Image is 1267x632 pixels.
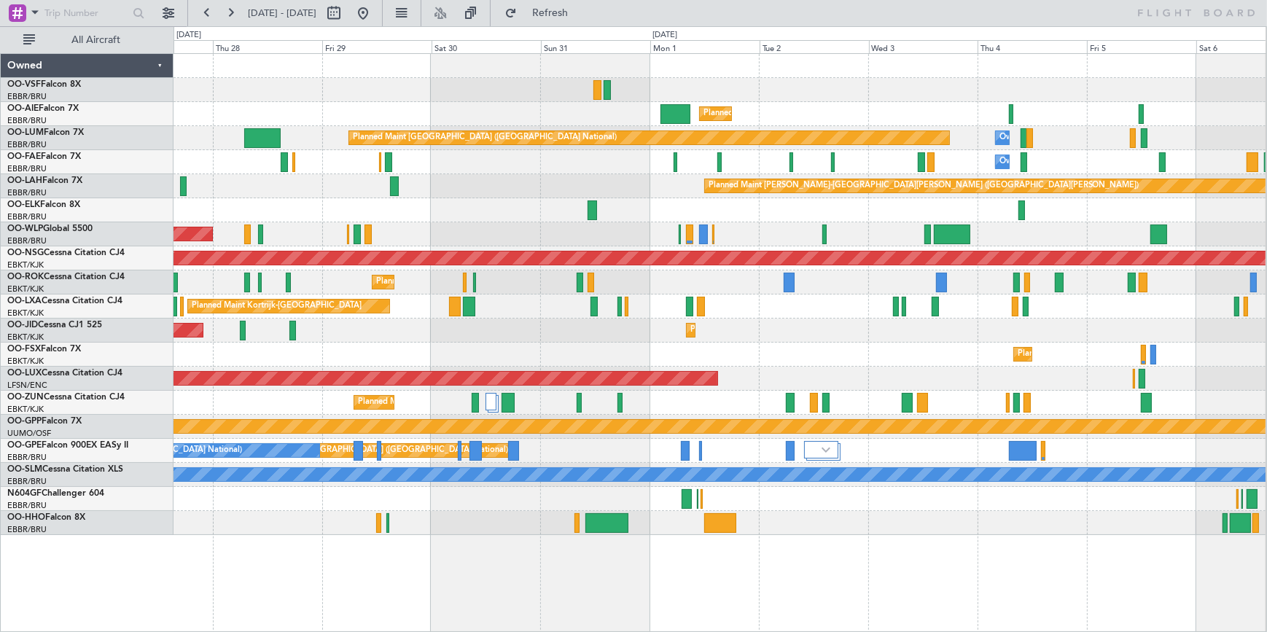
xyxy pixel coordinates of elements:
div: Wed 3 [869,40,978,53]
a: EBKT/KJK [7,284,44,294]
a: EBBR/BRU [7,500,47,511]
span: OO-AIE [7,104,39,113]
div: Planned Maint Kortrijk-[GEOGRAPHIC_DATA] [690,319,860,341]
a: OO-NSGCessna Citation CJ4 [7,249,125,257]
a: EBKT/KJK [7,260,44,270]
a: OO-VSFFalcon 8X [7,80,81,89]
a: OO-WLPGlobal 5500 [7,225,93,233]
a: EBKT/KJK [7,332,44,343]
a: OO-JIDCessna CJ1 525 [7,321,102,329]
div: Planned Maint [GEOGRAPHIC_DATA] ([GEOGRAPHIC_DATA] National) [353,127,617,149]
span: [DATE] - [DATE] [248,7,316,20]
a: EBBR/BRU [7,115,47,126]
a: OO-LAHFalcon 7X [7,176,82,185]
a: OO-LUXCessna Citation CJ4 [7,369,122,378]
a: OO-AIEFalcon 7X [7,104,79,113]
a: N604GFChallenger 604 [7,489,104,498]
a: OO-FSXFalcon 7X [7,345,81,354]
a: EBBR/BRU [7,187,47,198]
span: OO-WLP [7,225,43,233]
div: Fri 5 [1087,40,1196,53]
a: OO-GPEFalcon 900EX EASy II [7,441,128,450]
span: OO-FSX [7,345,41,354]
a: LFSN/ENC [7,380,47,391]
div: Sat 30 [432,40,541,53]
div: Owner Melsbroek Air Base [999,151,1099,173]
a: EBBR/BRU [7,139,47,150]
a: OO-LUMFalcon 7X [7,128,84,137]
span: OO-JID [7,321,38,329]
span: OO-GPP [7,417,42,426]
a: EBBR/BRU [7,235,47,246]
span: OO-LUM [7,128,44,137]
div: Planned Maint [GEOGRAPHIC_DATA] ([GEOGRAPHIC_DATA]) [703,103,933,125]
a: OO-FAEFalcon 7X [7,152,81,161]
a: EBBR/BRU [7,524,47,535]
span: OO-VSF [7,80,41,89]
span: OO-NSG [7,249,44,257]
a: EBKT/KJK [7,356,44,367]
input: Trip Number [44,2,128,24]
span: OO-ROK [7,273,44,281]
button: All Aircraft [16,28,158,52]
a: OO-ZUNCessna Citation CJ4 [7,393,125,402]
div: [DATE] [176,29,201,42]
span: All Aircraft [38,35,154,45]
span: Refresh [520,8,581,18]
div: Owner Melsbroek Air Base [999,127,1099,149]
a: EBBR/BRU [7,476,47,487]
div: Planned Maint Kortrijk-[GEOGRAPHIC_DATA] [192,295,362,317]
span: OO-LUX [7,369,42,378]
div: Tue 2 [760,40,869,53]
div: [DATE] [652,29,677,42]
div: Planned Maint Kortrijk-[GEOGRAPHIC_DATA] [1018,343,1188,365]
div: Planned Maint Kortrijk-[GEOGRAPHIC_DATA] [376,271,546,293]
button: Refresh [498,1,585,25]
div: Mon 1 [650,40,760,53]
a: OO-SLMCessna Citation XLS [7,465,123,474]
img: arrow-gray.svg [822,447,830,453]
div: Thu 28 [213,40,322,53]
span: OO-GPE [7,441,42,450]
a: EBKT/KJK [7,308,44,319]
div: Planned Maint [PERSON_NAME]-[GEOGRAPHIC_DATA][PERSON_NAME] ([GEOGRAPHIC_DATA][PERSON_NAME]) [709,175,1139,197]
a: EBBR/BRU [7,452,47,463]
a: OO-HHOFalcon 8X [7,513,85,522]
a: EBBR/BRU [7,211,47,222]
a: OO-GPPFalcon 7X [7,417,82,426]
div: Thu 4 [978,40,1087,53]
span: OO-ZUN [7,393,44,402]
a: EBKT/KJK [7,404,44,415]
div: Planned Maint [GEOGRAPHIC_DATA] ([GEOGRAPHIC_DATA] National) [244,440,508,461]
span: OO-LXA [7,297,42,305]
span: OO-FAE [7,152,41,161]
span: N604GF [7,489,42,498]
div: Fri 29 [322,40,432,53]
a: EBBR/BRU [7,91,47,102]
a: OO-ROKCessna Citation CJ4 [7,273,125,281]
a: OO-LXACessna Citation CJ4 [7,297,122,305]
div: Sun 31 [541,40,650,53]
span: OO-ELK [7,200,40,209]
a: EBBR/BRU [7,163,47,174]
span: OO-LAH [7,176,42,185]
a: OO-ELKFalcon 8X [7,200,80,209]
span: OO-HHO [7,513,45,522]
span: OO-SLM [7,465,42,474]
div: Planned Maint Kortrijk-[GEOGRAPHIC_DATA] [358,391,528,413]
a: UUMO/OSF [7,428,51,439]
